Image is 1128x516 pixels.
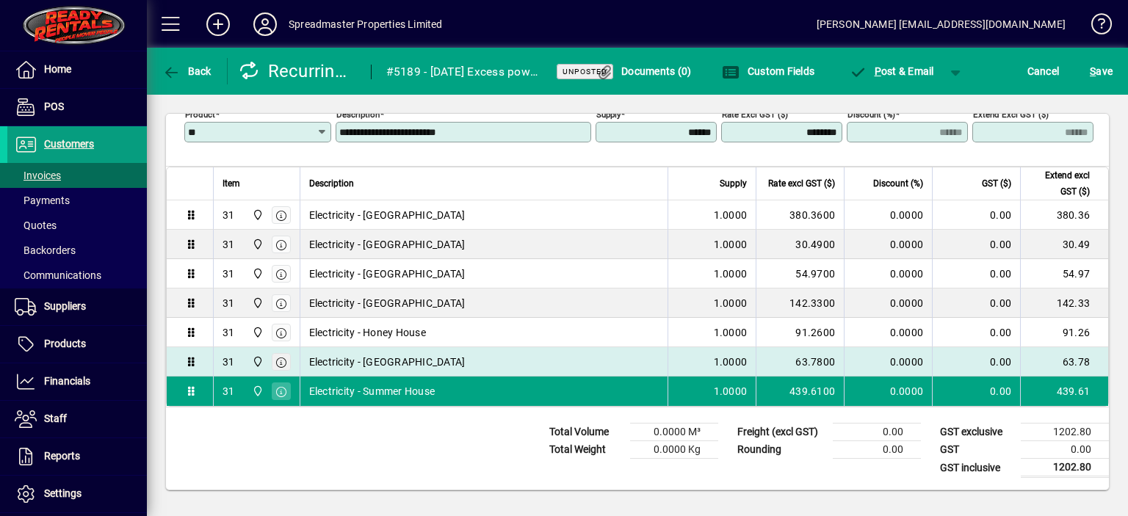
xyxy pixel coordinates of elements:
app-page-header-button: Back [147,58,228,84]
span: Unposted [563,67,607,76]
td: Total Weight [542,441,630,459]
td: 0.0000 [844,200,932,230]
td: 1202.80 [1021,424,1109,441]
div: 31 [223,208,235,222]
span: POS [44,101,64,112]
mat-label: Rate excl GST ($) [722,109,788,120]
span: 1.0000 [714,208,748,222]
div: 31 [223,237,235,252]
button: Save [1086,58,1116,84]
span: Payments [15,195,70,206]
span: Supply [720,175,747,192]
td: 0.00 [932,347,1020,377]
td: 0.0000 [844,288,932,318]
td: 0.00 [932,318,1020,347]
a: Knowledge Base [1080,3,1110,51]
span: 1.0000 [714,296,748,310]
button: Documents (0) [593,58,695,84]
a: Communications [7,263,147,288]
span: Reports [44,450,80,462]
td: 0.00 [833,441,921,459]
div: 380.3600 [765,208,835,222]
span: Rate excl GST ($) [768,175,835,192]
span: 1.0000 [714,384,748,399]
td: 0.00 [932,230,1020,259]
mat-label: Product [185,109,215,120]
a: Backorders [7,238,147,263]
mat-label: Description [336,109,380,120]
span: S [1090,65,1096,77]
span: Financials [44,375,90,387]
span: GST ($) [982,175,1011,192]
span: Electricity - [GEOGRAPHIC_DATA] [309,355,466,369]
td: 0.00 [932,377,1020,406]
a: Financials [7,363,147,400]
a: Suppliers [7,288,147,325]
button: Profile [242,11,289,37]
mat-label: Discount (%) [847,109,895,120]
button: Post & Email [842,58,941,84]
td: 0.0000 M³ [630,424,718,441]
td: 439.61 [1020,377,1108,406]
td: 0.0000 [844,318,932,347]
span: Extend excl GST ($) [1030,167,1090,200]
td: Rounding [730,441,833,459]
span: 965 State Highway 2 [248,383,265,399]
span: Electricity - [GEOGRAPHIC_DATA] [309,296,466,310]
a: Invoices [7,163,147,188]
td: Freight (excl GST) [730,424,833,441]
td: 142.33 [1020,288,1108,318]
button: Add [195,11,242,37]
td: 0.0000 Kg [630,441,718,459]
span: 1.0000 [714,237,748,252]
a: Settings [7,476,147,512]
span: Custom Fields [722,65,814,77]
td: 0.0000 [844,259,932,288]
div: 63.7800 [765,355,835,369]
span: 965 State Highway 2 [248,207,265,223]
div: Recurring Customer Invoice [239,59,356,83]
mat-label: Supply [596,109,621,120]
td: 54.97 [1020,259,1108,288]
td: GST [933,441,1021,459]
span: Home [44,63,71,75]
span: 965 State Highway 2 [248,236,265,252]
div: #5189 - [DATE] Excess power consumption over cap - as per attached [386,60,538,84]
span: 965 State Highway 2 [248,295,265,311]
div: 31 [223,384,235,399]
span: Invoices [15,170,61,181]
a: Reports [7,438,147,475]
a: Payments [7,188,147,213]
span: Communications [15,269,101,281]
span: Back [162,65,211,77]
a: POS [7,89,147,126]
span: ave [1090,59,1113,83]
mat-label: Extend excl GST ($) [973,109,1049,120]
span: ost & Email [849,65,934,77]
td: 0.00 [932,200,1020,230]
span: Electricity - Summer House [309,384,435,399]
div: 31 [223,296,235,310]
span: Electricity - [GEOGRAPHIC_DATA] [309,266,466,281]
td: 0.0000 [844,230,932,259]
a: Staff [7,401,147,437]
span: 1.0000 [714,266,748,281]
span: 965 State Highway 2 [248,354,265,370]
div: 31 [223,325,235,340]
td: 0.0000 [844,377,932,406]
span: Electricity - [GEOGRAPHIC_DATA] [309,208,466,222]
td: GST exclusive [933,424,1021,441]
span: Description [309,175,354,192]
div: 142.3300 [765,296,835,310]
span: 1.0000 [714,325,748,340]
span: Electricity - [GEOGRAPHIC_DATA] [309,237,466,252]
button: Back [159,58,215,84]
td: Total Volume [542,424,630,441]
td: GST inclusive [933,459,1021,477]
a: Products [7,326,147,363]
span: Products [44,338,86,349]
td: 380.36 [1020,200,1108,230]
button: Cancel [1024,58,1063,84]
span: Suppliers [44,300,86,312]
span: Electricity - Honey House [309,325,426,340]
